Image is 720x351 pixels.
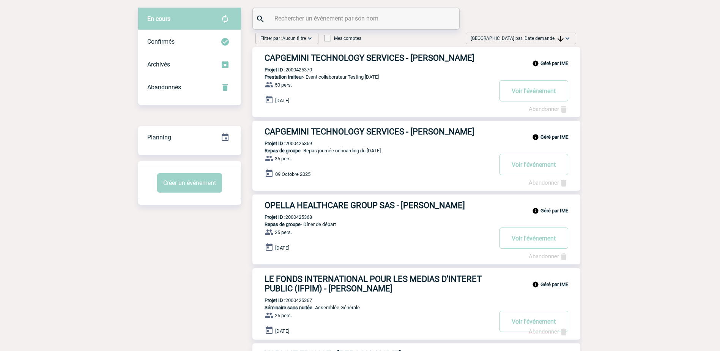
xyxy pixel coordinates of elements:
[252,297,312,303] p: 2000425367
[540,134,568,140] b: Géré par IME
[275,313,292,318] span: 25 pers.
[252,67,312,73] p: 2000425370
[138,76,241,99] div: Retrouvez ici tous vos événements annulés
[499,228,568,249] button: Voir l'événement
[529,253,568,260] a: Abandonner
[325,36,361,41] label: Mes comptes
[265,67,285,73] b: Projet ID :
[265,305,312,310] span: Séminaire sans nuitée
[252,201,580,210] a: OPELLA HEALTHCARE GROUP SAS - [PERSON_NAME]
[275,171,310,177] span: 09 Octobre 2025
[532,134,539,141] img: info_black_24dp.svg
[471,35,564,42] span: [GEOGRAPHIC_DATA] par :
[525,36,564,41] span: Date demande
[157,173,222,193] button: Créer un événement
[499,311,568,332] button: Voir l'événement
[252,127,580,136] a: CAPGEMINI TECHNOLOGY SERVICES - [PERSON_NAME]
[252,53,580,63] a: CAPGEMINI TECHNOLOGY SERVICES - [PERSON_NAME]
[540,281,568,287] b: Géré par IME
[265,221,301,227] span: Repas de groupe
[265,274,492,293] h3: LE FONDS INTERNATIONAL POUR LES MEDIAS D'INTERET PUBLIC (IFPIM) - [PERSON_NAME]
[275,229,292,235] span: 25 pers.
[558,36,564,42] img: arrow_downward.png
[564,35,571,42] img: baseline_expand_more_white_24dp-b.png
[265,201,492,210] h3: OPELLA HEALTHCARE GROUP SAS - [PERSON_NAME]
[138,126,241,149] div: Retrouvez ici tous vos événements organisés par date et état d'avancement
[252,305,492,310] p: - Assemblée Générale
[275,328,289,334] span: [DATE]
[273,13,441,24] input: Rechercher un événement par son nom
[138,53,241,76] div: Retrouvez ici tous les événements que vous avez décidé d'archiver
[275,98,289,103] span: [DATE]
[260,35,306,42] span: Filtrer par :
[306,35,314,42] img: baseline_expand_more_white_24dp-b.png
[265,297,285,303] b: Projet ID :
[138,8,241,30] div: Retrouvez ici tous vos évènements avant confirmation
[265,141,285,146] b: Projet ID :
[147,15,170,22] span: En cours
[265,74,303,80] span: Prestation traiteur
[252,141,312,146] p: 2000425369
[275,82,292,88] span: 50 pers.
[499,80,568,101] button: Voir l'événement
[282,36,306,41] span: Aucun filtre
[252,74,492,80] p: - Event collaborateur Testing [DATE]
[499,154,568,175] button: Voir l'événement
[147,84,181,91] span: Abandonnés
[147,61,170,68] span: Archivés
[252,214,312,220] p: 2000425368
[138,126,241,148] a: Planning
[529,328,568,335] a: Abandonner
[252,221,492,227] p: - Dîner de départ
[265,127,492,136] h3: CAPGEMINI TECHNOLOGY SERVICES - [PERSON_NAME]
[265,148,301,153] span: Repas de groupe
[252,148,492,153] p: - Repas journée onboarding du [DATE]
[532,207,539,214] img: info_black_24dp.svg
[147,38,175,45] span: Confirmés
[265,53,492,63] h3: CAPGEMINI TECHNOLOGY SERVICES - [PERSON_NAME]
[147,134,171,141] span: Planning
[275,156,292,161] span: 35 pers.
[529,179,568,186] a: Abandonner
[275,245,289,251] span: [DATE]
[529,106,568,112] a: Abandonner
[540,208,568,213] b: Géré par IME
[252,274,580,293] a: LE FONDS INTERNATIONAL POUR LES MEDIAS D'INTERET PUBLIC (IFPIM) - [PERSON_NAME]
[532,281,539,288] img: info_black_24dp.svg
[540,60,568,66] b: Géré par IME
[265,214,285,220] b: Projet ID :
[532,60,539,67] img: info_black_24dp.svg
